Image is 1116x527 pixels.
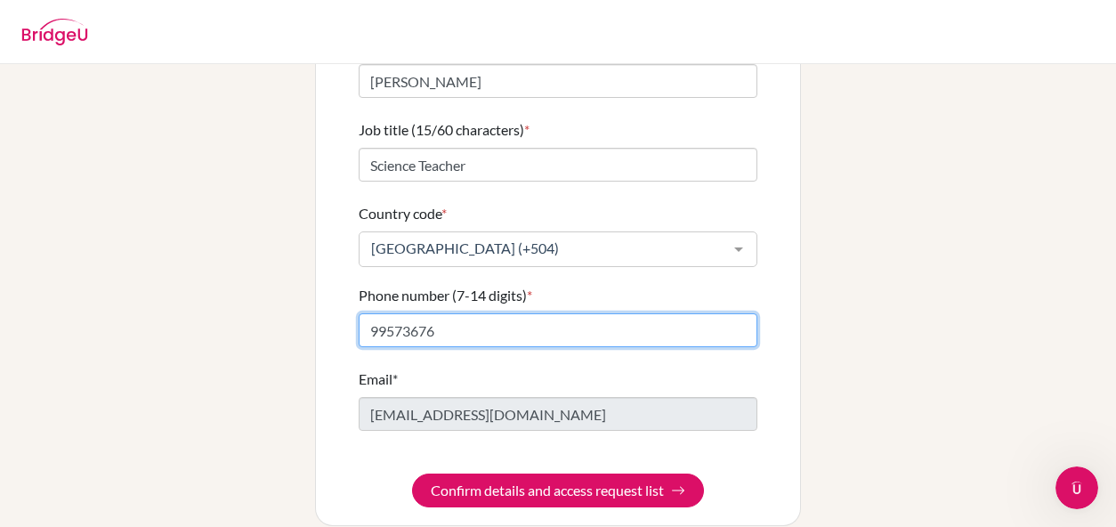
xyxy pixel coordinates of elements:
label: Email* [359,369,398,390]
input: Enter your job title [359,148,757,182]
img: Arrow right [671,483,685,498]
input: Enter your number [359,313,757,347]
span: [GEOGRAPHIC_DATA] (+504) [367,239,721,257]
button: Confirm details and access request list [412,474,704,507]
img: BridgeU logo [21,19,88,45]
label: Phone number (7-14 digits) [359,285,532,306]
input: Enter your surname [359,64,757,98]
iframe: Intercom live chat [1055,466,1098,509]
label: Country code [359,203,447,224]
label: Job title (15/60 characters) [359,119,530,141]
